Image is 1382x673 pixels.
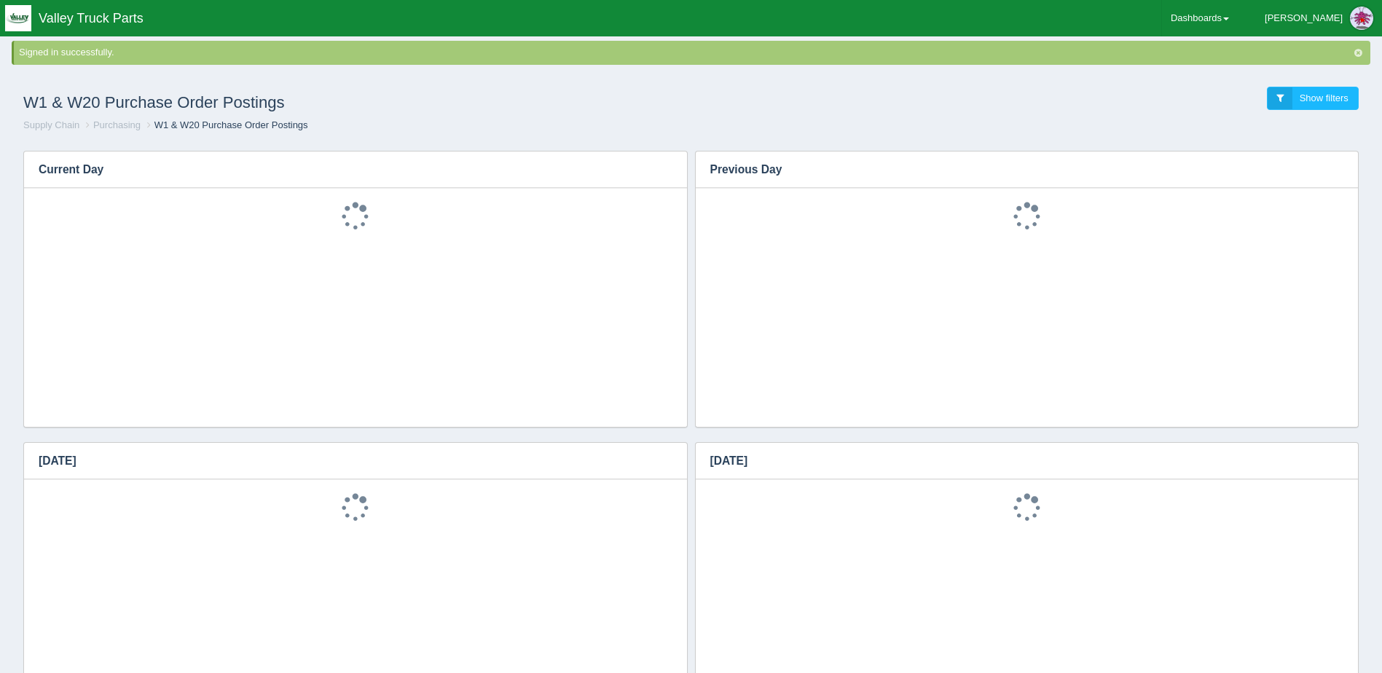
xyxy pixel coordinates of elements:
[24,443,665,479] h3: [DATE]
[696,443,1337,479] h3: [DATE]
[23,119,79,130] a: Supply Chain
[1350,7,1373,30] img: Profile Picture
[39,11,144,25] span: Valley Truck Parts
[1267,87,1359,111] a: Show filters
[23,87,691,119] h1: W1 & W20 Purchase Order Postings
[696,151,1337,188] h3: Previous Day
[1265,4,1343,33] div: [PERSON_NAME]
[144,119,308,133] li: W1 & W20 Purchase Order Postings
[19,46,1367,60] div: Signed in successfully.
[5,5,31,31] img: q1blfpkbivjhsugxdrfq.png
[1300,93,1348,103] span: Show filters
[24,151,665,188] h3: Current Day
[93,119,141,130] a: Purchasing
